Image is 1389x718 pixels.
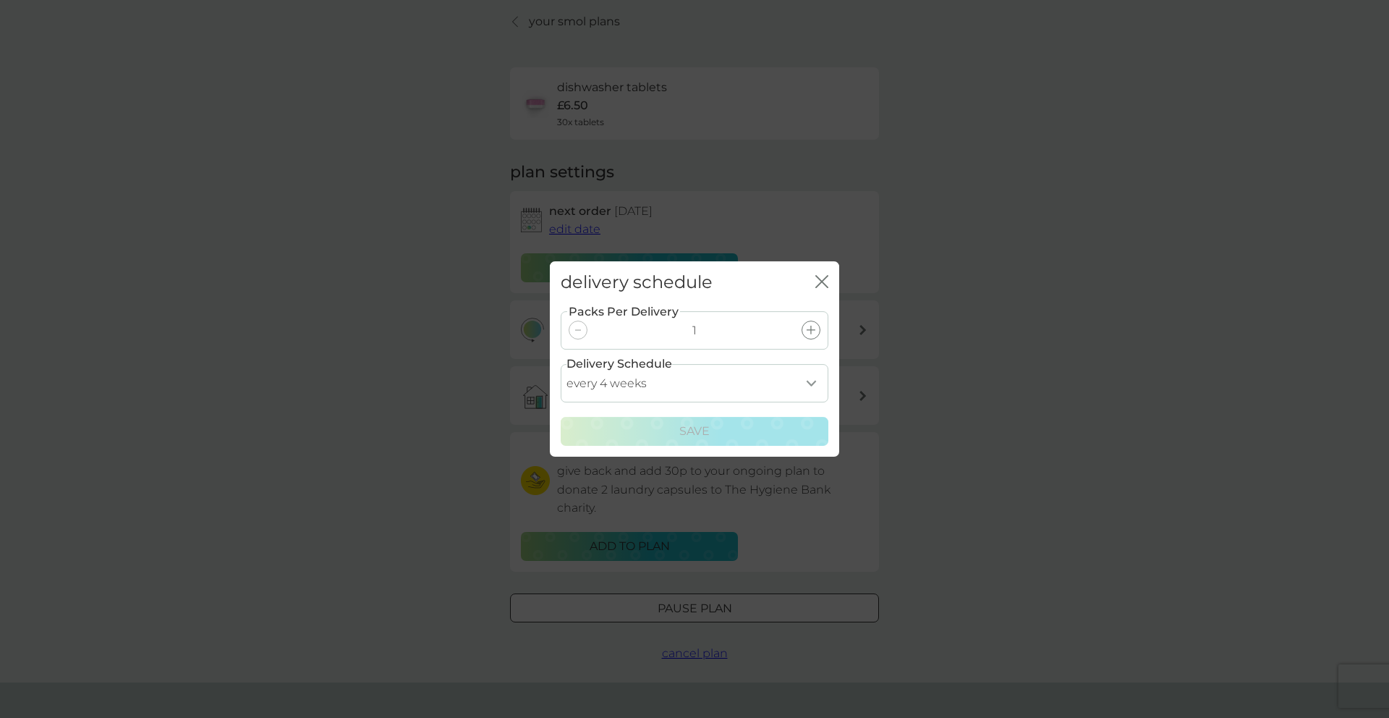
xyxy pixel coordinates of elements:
[692,321,697,340] p: 1
[561,417,828,446] button: Save
[679,422,710,441] p: Save
[566,355,672,373] label: Delivery Schedule
[567,303,680,321] label: Packs Per Delivery
[561,272,713,293] h2: delivery schedule
[815,275,828,290] button: close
